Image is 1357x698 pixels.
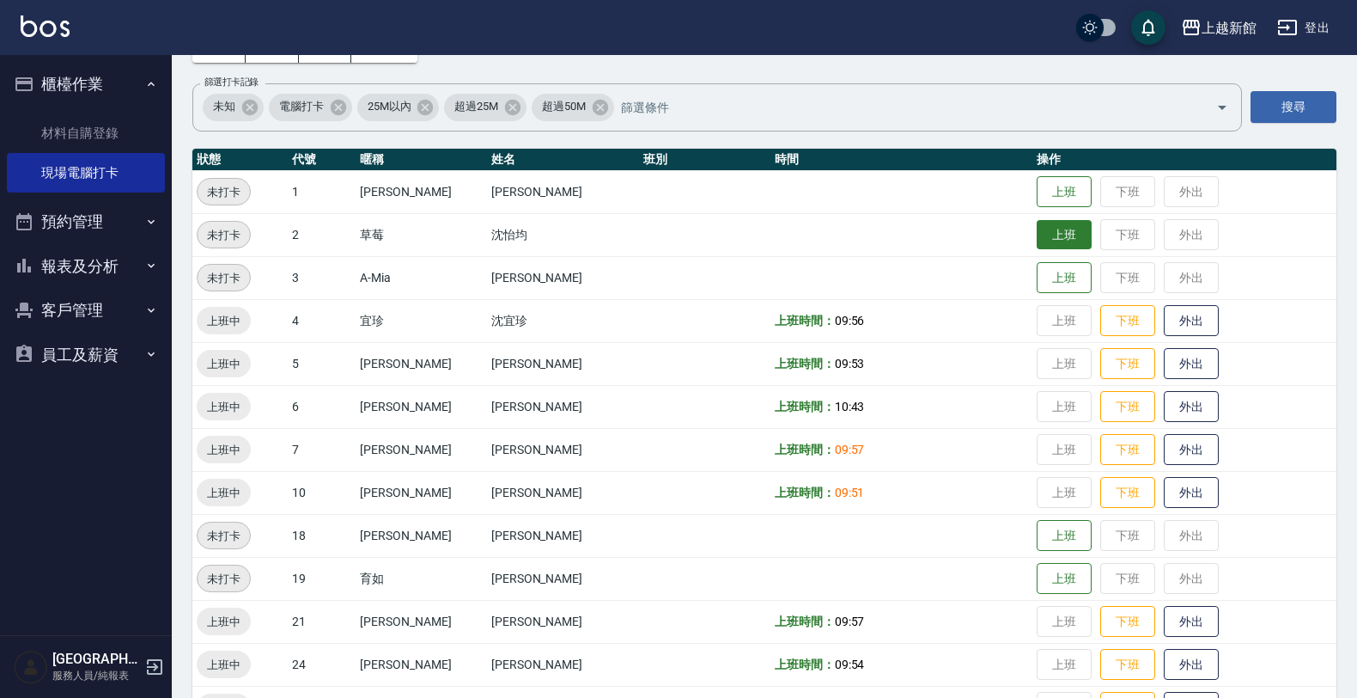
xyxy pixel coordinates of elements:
[1174,10,1263,46] button: 上越新館
[356,643,487,686] td: [PERSON_NAME]
[1037,262,1092,294] button: 上班
[1164,348,1219,380] button: 外出
[1100,305,1155,337] button: 下班
[356,149,487,171] th: 暱稱
[356,256,487,299] td: A-Mia
[444,98,508,115] span: 超過25M
[487,514,640,557] td: [PERSON_NAME]
[1100,391,1155,423] button: 下班
[198,226,250,244] span: 未打卡
[1208,94,1236,121] button: Open
[288,600,356,643] td: 21
[1100,649,1155,681] button: 下班
[14,650,48,684] img: Person
[269,98,334,115] span: 電腦打卡
[1037,220,1092,250] button: 上班
[835,357,865,370] span: 09:53
[288,471,356,514] td: 10
[356,471,487,514] td: [PERSON_NAME]
[288,149,356,171] th: 代號
[197,398,251,416] span: 上班中
[288,514,356,557] td: 18
[487,342,640,385] td: [PERSON_NAME]
[775,658,835,671] b: 上班時間：
[1032,149,1336,171] th: 操作
[357,94,440,121] div: 25M以內
[487,149,640,171] th: 姓名
[204,76,259,89] label: 篩選打卡記錄
[288,428,356,471] td: 7
[288,299,356,342] td: 4
[7,288,165,333] button: 客戶管理
[532,94,614,121] div: 超過50M
[288,643,356,686] td: 24
[1037,520,1092,552] button: 上班
[356,342,487,385] td: [PERSON_NAME]
[487,471,640,514] td: [PERSON_NAME]
[356,557,487,600] td: 育如
[288,256,356,299] td: 3
[1037,176,1092,208] button: 上班
[7,62,165,107] button: 櫃檯作業
[487,428,640,471] td: [PERSON_NAME]
[7,199,165,244] button: 預約管理
[203,94,264,121] div: 未知
[487,299,640,342] td: 沈宜珍
[21,15,70,37] img: Logo
[835,486,865,499] span: 09:51
[1164,434,1219,466] button: 外出
[1037,563,1092,595] button: 上班
[770,149,1032,171] th: 時間
[617,92,1186,122] input: 篩選條件
[532,98,596,115] span: 超過50M
[288,557,356,600] td: 19
[7,113,165,153] a: 材料自購登錄
[835,615,865,628] span: 09:57
[1164,305,1219,337] button: 外出
[7,244,165,289] button: 報表及分析
[775,486,835,499] b: 上班時間：
[356,213,487,256] td: 草莓
[52,668,140,683] p: 服務人員/純報表
[52,651,140,668] h5: [GEOGRAPHIC_DATA]
[197,355,251,373] span: 上班中
[444,94,526,121] div: 超過25M
[1100,606,1155,638] button: 下班
[1164,391,1219,423] button: 外出
[1164,606,1219,638] button: 外出
[1100,477,1155,509] button: 下班
[197,484,251,502] span: 上班中
[1100,348,1155,380] button: 下班
[288,213,356,256] td: 2
[198,527,250,545] span: 未打卡
[1131,10,1165,45] button: save
[835,314,865,328] span: 09:56
[197,656,251,674] span: 上班中
[356,385,487,428] td: [PERSON_NAME]
[1202,17,1257,39] div: 上越新館
[487,600,640,643] td: [PERSON_NAME]
[357,98,422,115] span: 25M以內
[288,170,356,213] td: 1
[356,600,487,643] td: [PERSON_NAME]
[1164,649,1219,681] button: 外出
[356,514,487,557] td: [PERSON_NAME]
[288,385,356,428] td: 6
[487,170,640,213] td: [PERSON_NAME]
[835,400,865,413] span: 10:43
[1251,91,1336,123] button: 搜尋
[356,170,487,213] td: [PERSON_NAME]
[487,643,640,686] td: [PERSON_NAME]
[356,299,487,342] td: 宜珍
[487,213,640,256] td: 沈怡均
[203,98,246,115] span: 未知
[775,357,835,370] b: 上班時間：
[487,385,640,428] td: [PERSON_NAME]
[356,428,487,471] td: [PERSON_NAME]
[7,333,165,377] button: 員工及薪資
[198,183,250,201] span: 未打卡
[775,443,835,456] b: 上班時間：
[288,342,356,385] td: 5
[7,153,165,193] a: 現場電腦打卡
[198,269,250,287] span: 未打卡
